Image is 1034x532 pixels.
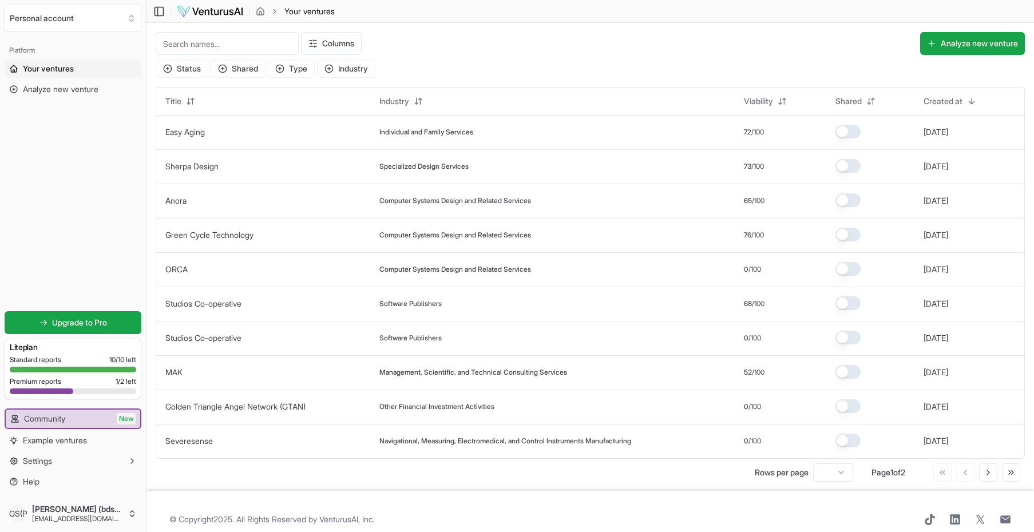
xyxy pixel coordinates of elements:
[52,317,107,328] span: Upgrade to Pro
[319,514,373,524] a: VenturusAI, Inc
[379,368,567,377] span: Management, Scientific, and Technical Consulting Services
[744,299,752,308] span: 68
[920,32,1025,55] button: Analyze new venture
[379,299,442,308] span: Software Publishers
[116,377,136,386] span: 1 / 2 left
[373,92,430,110] button: Industry
[5,452,141,470] button: Settings
[748,334,761,343] span: /100
[165,298,241,309] button: Studios Co-operative
[165,367,183,378] button: MAK
[5,431,141,450] a: Example ventures
[165,402,306,411] a: Golden Triangle Angel Network (GTAN)
[9,505,27,523] span: GS(P
[744,196,752,205] span: 65
[379,265,531,274] span: Computer Systems Design and Related Services
[301,32,362,55] button: Columns
[752,196,764,205] span: /100
[159,92,202,110] button: Title
[893,467,901,477] span: of
[924,229,948,241] button: [DATE]
[156,59,208,78] button: Status
[23,455,52,467] span: Settings
[751,231,764,240] span: /100
[379,231,531,240] span: Computer Systems Design and Related Services
[924,401,948,412] button: [DATE]
[165,333,241,343] a: Studios Co-operative
[744,231,751,240] span: 76
[156,32,299,55] input: Search names...
[24,413,65,424] span: Community
[924,195,948,207] button: [DATE]
[5,311,141,334] a: Upgrade to Pro
[871,467,890,477] span: Page
[165,161,219,171] a: Sherpa Design
[924,161,948,172] button: [DATE]
[924,264,948,275] button: [DATE]
[5,41,141,59] div: Platform
[165,401,306,412] button: Golden Triangle Angel Network (GTAN)
[751,128,764,137] span: /100
[165,332,241,344] button: Studios Co-operative
[165,96,181,107] span: Title
[23,476,39,487] span: Help
[32,514,123,523] span: [EMAIL_ADDRESS][DOMAIN_NAME]
[10,342,136,353] h3: Lite plan
[165,127,205,137] a: Easy Aging
[6,410,140,428] a: CommunityNew
[117,413,136,424] span: New
[924,96,962,107] span: Created at
[169,514,374,525] span: © Copyright 2025 . All Rights Reserved by .
[924,435,948,447] button: [DATE]
[5,473,141,491] a: Help
[924,298,948,309] button: [DATE]
[924,126,948,138] button: [DATE]
[744,162,751,171] span: 73
[32,504,123,514] span: [PERSON_NAME] (bdsmith Partners)
[165,264,188,275] button: ORCA
[165,196,187,205] a: Anora
[379,334,442,343] span: Software Publishers
[23,84,98,95] span: Analyze new venture
[751,162,764,171] span: /100
[744,265,748,274] span: 0
[748,265,761,274] span: /100
[917,92,983,110] button: Created at
[748,402,761,411] span: /100
[165,436,213,446] a: Severesense
[165,435,213,447] button: Severesense
[23,435,87,446] span: Example ventures
[256,6,335,17] nav: breadcrumb
[744,334,748,343] span: 0
[165,264,188,274] a: ORCA
[744,128,751,137] span: 72
[10,355,61,364] span: Standard reports
[165,195,187,207] button: Anora
[752,299,764,308] span: /100
[317,59,375,78] button: Industry
[5,5,141,32] button: Select an organization
[924,332,948,344] button: [DATE]
[748,436,761,446] span: /100
[737,92,794,110] button: Viability
[165,229,253,241] button: Green Cycle Technology
[752,368,764,377] span: /100
[5,59,141,78] a: Your ventures
[109,355,136,364] span: 10 / 10 left
[755,467,809,478] p: Rows per page
[829,92,882,110] button: Shared
[23,63,74,74] span: Your ventures
[10,377,61,386] span: Premium reports
[379,96,409,107] span: Industry
[924,367,948,378] button: [DATE]
[379,196,531,205] span: Computer Systems Design and Related Services
[901,467,905,477] span: 2
[177,5,244,18] img: logo
[379,436,631,446] span: Navigational, Measuring, Electromedical, and Control Instruments Manufacturing
[5,500,141,527] button: GS(P[PERSON_NAME] (bdsmith Partners)[EMAIL_ADDRESS][DOMAIN_NAME]
[379,162,469,171] span: Specialized Design Services
[211,59,266,78] button: Shared
[165,367,183,377] a: MAK
[5,80,141,98] a: Analyze new venture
